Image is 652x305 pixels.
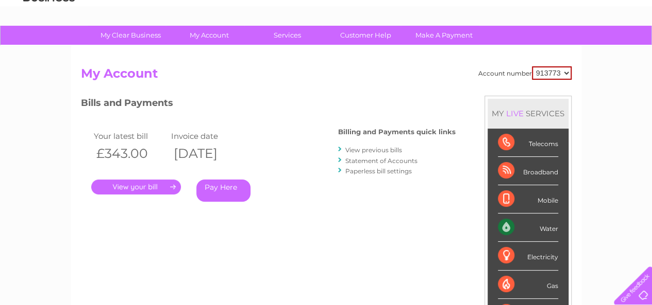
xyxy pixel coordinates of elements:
td: Invoice date [169,129,246,143]
td: Your latest bill [91,129,169,143]
a: Contact [583,44,609,51]
div: Water [498,213,558,242]
h3: Bills and Payments [81,96,456,114]
th: £343.00 [91,143,169,164]
div: Clear Business is a trading name of Verastar Limited (registered in [GEOGRAPHIC_DATA] No. 3667643... [83,6,570,50]
a: Log out [618,44,642,51]
a: Blog [562,44,577,51]
div: Broadband [498,157,558,185]
a: View previous bills [345,146,402,154]
div: Electricity [498,242,558,270]
a: 0333 014 3131 [458,5,529,18]
a: My Clear Business [88,26,173,45]
th: [DATE] [169,143,246,164]
div: Account number [478,66,572,80]
a: Paperless bill settings [345,167,412,175]
a: Services [245,26,330,45]
a: My Account [166,26,252,45]
div: Mobile [498,185,558,213]
a: Energy [496,44,519,51]
a: Statement of Accounts [345,157,417,165]
a: Make A Payment [402,26,487,45]
div: MY SERVICES [488,99,569,128]
a: Pay Here [196,180,250,202]
div: LIVE [504,109,526,118]
img: logo.png [23,27,75,58]
a: Customer Help [323,26,408,45]
div: Gas [498,271,558,299]
a: Telecoms [525,44,556,51]
div: Telecoms [498,129,558,157]
h4: Billing and Payments quick links [338,128,456,136]
a: Water [471,44,490,51]
a: . [91,180,181,194]
h2: My Account [81,66,572,86]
